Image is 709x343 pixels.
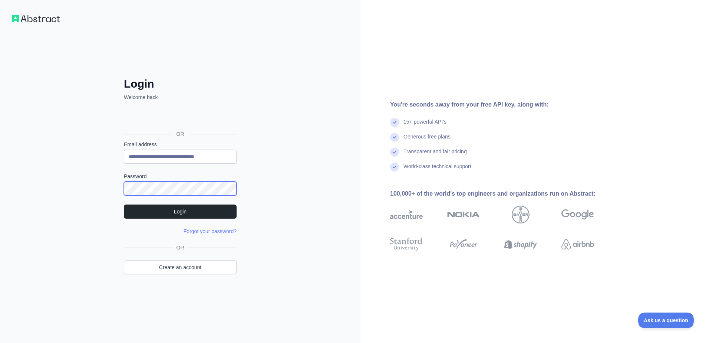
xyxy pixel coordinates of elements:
[561,236,594,252] img: airbnb
[120,109,239,125] iframe: Schaltfläche „Über Google anmelden“
[638,313,694,328] iframe: Toggle Customer Support
[403,148,467,163] div: Transparent and fair pricing
[512,206,530,223] img: bayer
[561,206,594,223] img: google
[447,236,480,252] img: payoneer
[124,77,237,91] h2: Login
[403,133,451,148] div: Generous free plans
[447,206,480,223] img: nokia
[124,141,237,148] label: Email address
[390,236,423,252] img: stanford university
[174,244,187,251] span: OR
[171,130,190,138] span: OR
[390,189,618,198] div: 100,000+ of the world's top engineers and organizations run on Abstract:
[124,205,237,219] button: Login
[403,118,446,133] div: 15+ powerful API's
[390,118,399,127] img: check mark
[390,133,399,142] img: check mark
[124,94,237,101] p: Welcome back
[184,228,237,234] a: Forgot your password?
[390,206,423,223] img: accenture
[390,163,399,171] img: check mark
[124,173,237,180] label: Password
[124,260,237,274] a: Create an account
[390,100,618,109] div: You're seconds away from your free API key, along with:
[504,236,537,252] img: shopify
[390,148,399,157] img: check mark
[12,15,60,22] img: Workflow
[403,163,471,177] div: World-class technical support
